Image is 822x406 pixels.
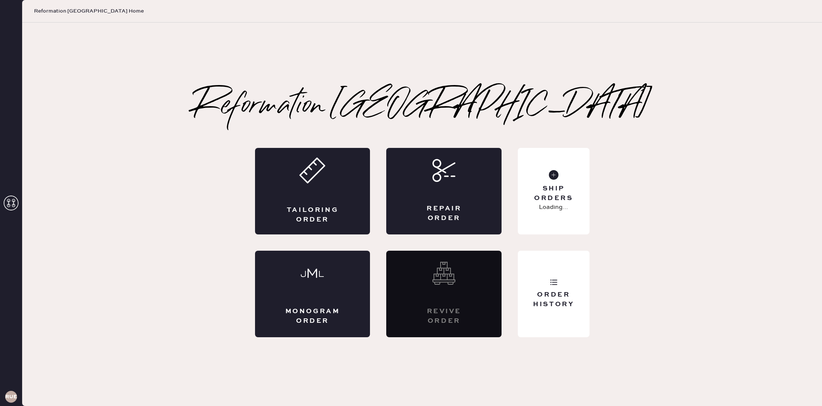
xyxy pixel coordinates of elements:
span: Reformation [GEOGRAPHIC_DATA] Home [34,7,144,15]
h2: Reformation [GEOGRAPHIC_DATA] [194,92,651,121]
div: Monogram Order [285,307,341,325]
div: Order History [524,290,583,309]
p: Loading... [539,203,568,212]
div: Tailoring Order [285,206,341,224]
h3: RUESA [5,394,17,399]
div: Interested? Contact us at care@hemster.co [386,251,502,337]
div: Ship Orders [524,184,583,203]
div: Repair Order [416,204,472,223]
div: Revive order [416,307,472,325]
